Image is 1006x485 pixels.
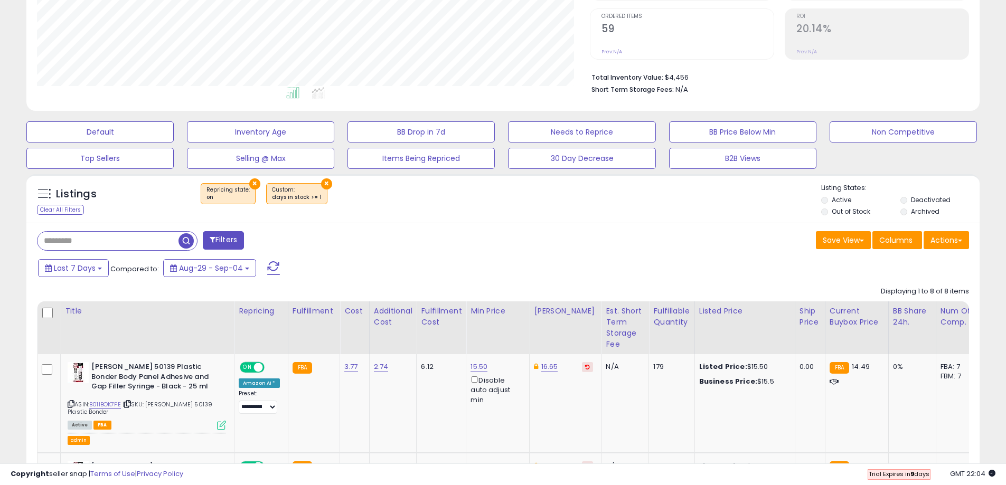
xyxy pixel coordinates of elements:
[272,186,322,202] span: Custom:
[800,306,821,328] div: Ship Price
[11,469,49,479] strong: Copyright
[910,470,914,478] b: 9
[832,195,851,204] label: Active
[508,148,655,169] button: 30 Day Decrease
[471,306,525,317] div: Min Price
[950,469,995,479] span: 2025-09-12 22:04 GMT
[37,205,84,215] div: Clear All Filters
[68,421,92,430] span: All listings currently available for purchase on Amazon
[89,400,121,409] a: B01IBOK7FE
[471,374,521,405] div: Disable auto adjust min
[163,259,256,277] button: Aug-29 - Sep-04
[830,121,977,142] button: Non Competitive
[699,377,787,386] div: $15.5
[881,287,969,297] div: Displaying 1 to 8 of 8 items
[321,178,332,189] button: ×
[239,306,284,317] div: Repricing
[471,362,487,372] a: 15.50
[653,362,686,372] div: 179
[601,49,622,55] small: Prev: N/A
[941,372,975,381] div: FBM: 7
[699,362,787,372] div: $15.50
[91,362,220,394] b: [PERSON_NAME] 50139 Plastic Bonder Body Panel Adhesive and Gap Filler Syringe - Black - 25 ml
[110,264,159,274] span: Compared to:
[941,362,975,372] div: FBA: 7
[534,306,597,317] div: [PERSON_NAME]
[796,23,969,37] h2: 20.14%
[68,362,89,383] img: 41xSKHmJgXL._SL40_.jpg
[591,85,674,94] b: Short Term Storage Fees:
[606,306,644,350] div: Est. Short Term Storage Fee
[374,362,389,372] a: 2.74
[187,121,334,142] button: Inventory Age
[821,183,980,193] p: Listing States:
[206,194,250,201] div: on
[206,186,250,202] span: Repricing state :
[344,306,365,317] div: Cost
[675,84,688,94] span: N/A
[421,306,462,328] div: Fulfillment Cost
[93,421,111,430] span: FBA
[68,362,226,429] div: ASIN:
[699,362,747,372] b: Listed Price:
[56,187,97,202] h5: Listings
[869,470,929,478] span: Trial Expires in days
[872,231,922,249] button: Columns
[68,436,90,445] button: admin
[800,362,817,372] div: 0.00
[830,306,884,328] div: Current Buybox Price
[508,121,655,142] button: Needs to Reprice
[591,70,961,83] li: $4,456
[606,362,641,372] div: N/A
[796,49,817,55] small: Prev: N/A
[796,14,969,20] span: ROI
[893,362,928,372] div: 0%
[591,73,663,82] b: Total Inventory Value:
[830,362,849,374] small: FBA
[344,362,358,372] a: 3.77
[137,469,183,479] a: Privacy Policy
[263,363,280,372] span: OFF
[187,148,334,169] button: Selling @ Max
[541,362,558,372] a: 16.65
[893,306,932,328] div: BB Share 24h.
[924,231,969,249] button: Actions
[669,121,816,142] button: BB Price Below Min
[68,400,212,416] span: | SKU: [PERSON_NAME] 50139 Plastic Bonder
[852,362,870,372] span: 14.49
[347,148,495,169] button: Items Being Repriced
[911,195,951,204] label: Deactivated
[26,148,174,169] button: Top Sellers
[653,306,690,328] div: Fulfillable Quantity
[816,231,871,249] button: Save View
[38,259,109,277] button: Last 7 Days
[272,194,322,201] div: days in stock >= 1
[832,207,870,216] label: Out of Stock
[911,207,939,216] label: Archived
[179,263,243,273] span: Aug-29 - Sep-04
[669,148,816,169] button: B2B Views
[293,306,335,317] div: Fulfillment
[421,362,458,372] div: 6.12
[11,469,183,479] div: seller snap | |
[249,178,260,189] button: ×
[374,306,412,328] div: Additional Cost
[293,362,312,374] small: FBA
[601,23,774,37] h2: 59
[601,14,774,20] span: Ordered Items
[203,231,244,250] button: Filters
[941,306,979,328] div: Num of Comp.
[239,378,280,388] div: Amazon AI *
[347,121,495,142] button: BB Drop in 7d
[65,306,230,317] div: Title
[879,235,913,245] span: Columns
[699,306,791,317] div: Listed Price
[241,363,254,372] span: ON
[699,376,757,386] b: Business Price:
[239,390,280,414] div: Preset:
[90,469,135,479] a: Terms of Use
[54,263,96,273] span: Last 7 Days
[26,121,174,142] button: Default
